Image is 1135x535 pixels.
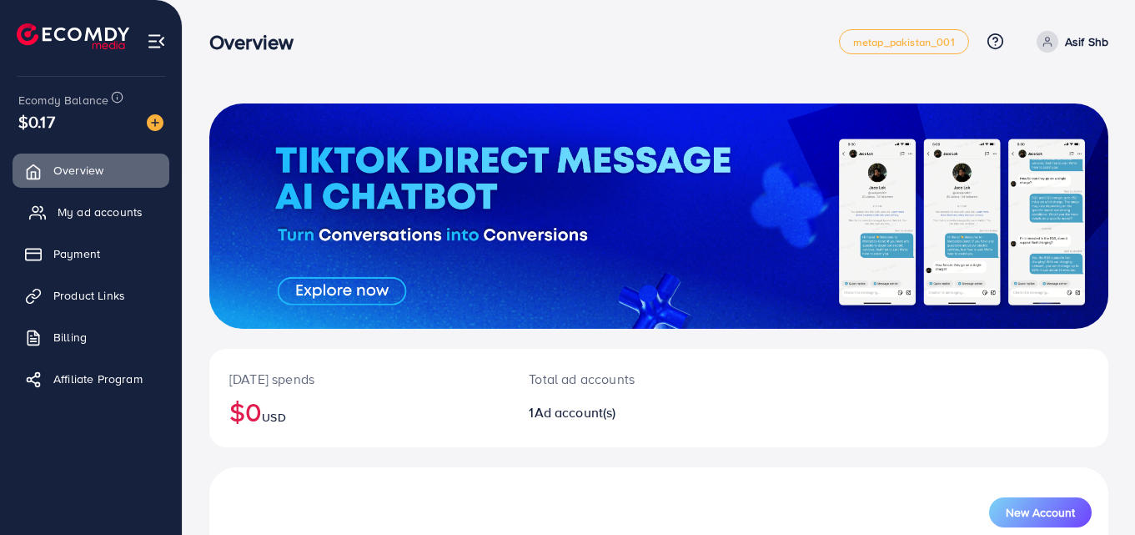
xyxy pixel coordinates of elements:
[13,195,169,229] a: My ad accounts
[262,409,285,426] span: USD
[853,37,955,48] span: metap_pakistan_001
[529,405,714,421] h2: 1
[13,154,169,187] a: Overview
[13,237,169,270] a: Payment
[147,114,163,131] img: image
[989,497,1092,527] button: New Account
[1030,31,1108,53] a: Asif Shb
[53,162,103,179] span: Overview
[18,109,55,134] span: $0.17
[13,320,169,354] a: Billing
[53,287,125,304] span: Product Links
[839,29,969,54] a: metap_pakistan_001
[535,403,616,421] span: Ad account(s)
[229,396,489,427] h2: $0
[209,30,307,54] h3: Overview
[1065,32,1108,52] p: Asif Shb
[17,23,129,49] img: logo
[229,369,489,389] p: [DATE] spends
[53,245,100,262] span: Payment
[53,329,87,346] span: Billing
[53,371,143,387] span: Affiliate Program
[18,92,108,109] span: Ecomdy Balance
[529,369,714,389] p: Total ad accounts
[13,362,169,396] a: Affiliate Program
[13,279,169,312] a: Product Links
[147,32,166,51] img: menu
[58,204,143,220] span: My ad accounts
[1006,507,1075,518] span: New Account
